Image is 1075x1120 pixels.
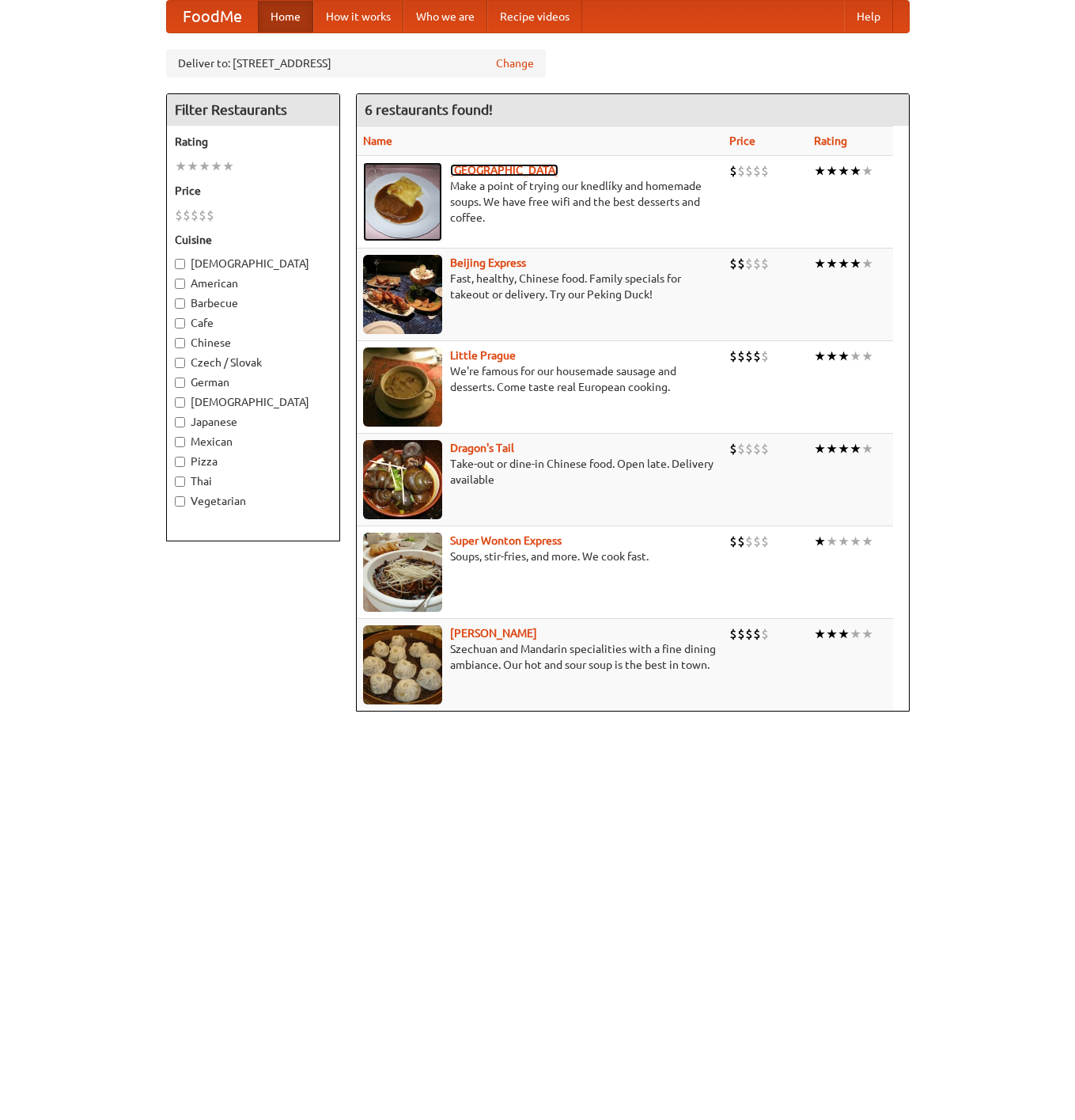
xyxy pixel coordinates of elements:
[753,533,761,550] li: $
[175,374,331,390] label: German
[850,162,861,180] li: ★
[450,534,562,547] a: Super Wonton Express
[838,625,850,643] li: ★
[850,625,861,643] li: ★
[363,255,442,334] img: beijing.jpg
[861,625,873,643] li: ★
[166,49,546,78] div: Deliver to: [STREET_ADDRESS]
[175,338,185,348] input: Chinese
[737,347,745,365] li: $
[838,347,850,365] li: ★
[175,335,331,351] label: Chinese
[175,295,331,311] label: Barbecue
[175,417,185,427] input: Japanese
[729,625,737,643] li: $
[729,533,737,550] li: $
[761,347,769,365] li: $
[450,256,526,269] b: Beijing Express
[745,625,753,643] li: $
[363,440,442,519] img: dragon.jpg
[222,158,234,175] li: ★
[403,1,487,32] a: Who we are
[814,625,826,643] li: ★
[175,378,185,388] input: German
[850,533,861,550] li: ★
[365,102,493,117] ng-pluralize: 6 restaurants found!
[729,255,737,272] li: $
[753,625,761,643] li: $
[838,533,850,550] li: ★
[826,533,838,550] li: ★
[814,533,826,550] li: ★
[861,347,873,365] li: ★
[175,259,185,269] input: [DEMOGRAPHIC_DATA]
[729,347,737,365] li: $
[175,358,185,368] input: Czech / Slovak
[167,94,339,126] h4: Filter Restaurants
[745,440,753,457] li: $
[814,347,826,365] li: ★
[363,641,717,673] p: Szechuan and Mandarin specialities with a fine dining ambiance. Our hot and sour soup is the best...
[761,162,769,180] li: $
[175,493,331,509] label: Vegetarian
[729,440,737,457] li: $
[745,255,753,272] li: $
[363,271,717,302] p: Fast, healthy, Chinese food. Family specials for takeout or delivery. Try our Peking Duck!
[206,207,214,224] li: $
[826,255,838,272] li: ★
[450,164,558,177] a: [GEOGRAPHIC_DATA]
[175,394,331,410] label: [DEMOGRAPHIC_DATA]
[826,625,838,643] li: ★
[761,440,769,457] li: $
[175,298,185,309] input: Barbecue
[175,355,331,370] label: Czech / Slovak
[363,363,717,395] p: We're famous for our housemade sausage and desserts. Come taste real European cooking.
[175,496,185,507] input: Vegetarian
[363,135,392,147] a: Name
[850,347,861,365] li: ★
[175,232,331,248] h5: Cuisine
[199,207,206,224] li: $
[363,178,717,226] p: Make a point of trying our knedlíky and homemade soups. We have free wifi and the best desserts a...
[753,440,761,457] li: $
[175,457,185,467] input: Pizza
[363,625,442,704] img: shandong.jpg
[258,1,313,32] a: Home
[496,55,534,71] a: Change
[838,162,850,180] li: ★
[363,162,442,241] img: czechpoint.jpg
[838,440,850,457] li: ★
[363,533,442,612] img: superwonton.jpg
[838,255,850,272] li: ★
[175,134,331,150] h5: Rating
[814,162,826,180] li: ★
[450,442,514,454] a: Dragon's Tail
[199,158,210,175] li: ★
[850,255,861,272] li: ★
[175,183,331,199] h5: Price
[167,1,258,32] a: FoodMe
[826,440,838,457] li: ★
[363,347,442,427] img: littleprague.jpg
[861,162,873,180] li: ★
[363,549,717,564] p: Soups, stir-fries, and more. We cook fast.
[175,315,331,331] label: Cafe
[175,437,185,447] input: Mexican
[175,279,185,289] input: American
[183,207,191,224] li: $
[737,440,745,457] li: $
[175,476,185,487] input: Thai
[861,533,873,550] li: ★
[450,627,537,640] a: [PERSON_NAME]
[737,625,745,643] li: $
[753,347,761,365] li: $
[844,1,893,32] a: Help
[450,349,516,362] a: Little Prague
[761,533,769,550] li: $
[737,255,745,272] li: $
[210,158,222,175] li: ★
[187,158,199,175] li: ★
[826,162,838,180] li: ★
